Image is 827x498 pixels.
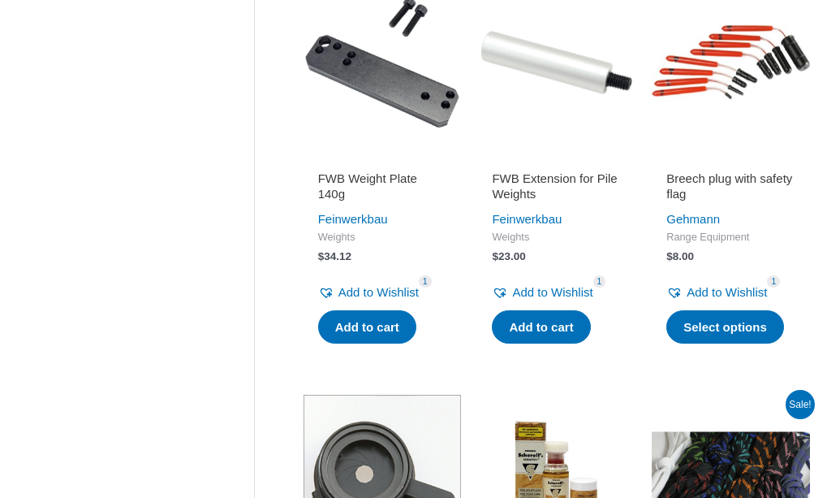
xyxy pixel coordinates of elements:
a: Add to Wishlist [492,281,592,304]
h2: FWB Extension for Pile Weights [492,171,621,202]
a: Add to cart: “FWB Extension for Pile Weights” [492,310,590,344]
a: Add to cart: “FWB Weight Plate 140g” [318,310,416,344]
a: Feinwerkbau [318,212,388,226]
span: Add to Wishlist [512,285,592,299]
iframe: Customer reviews powered by Trustpilot [666,151,795,171]
iframe: Customer reviews powered by Trustpilot [318,151,447,171]
a: FWB Extension for Pile Weights [492,171,621,209]
a: Add to Wishlist [666,281,767,304]
bdi: 8.00 [666,250,694,262]
span: Sale! [786,390,815,419]
span: Add to Wishlist [687,285,767,299]
span: 1 [767,275,780,288]
span: 1 [593,275,606,288]
a: Breech plug with safety flag [666,171,795,209]
span: $ [492,250,498,262]
span: 1 [419,275,432,288]
a: Add to Wishlist [318,281,419,304]
span: Add to Wishlist [338,285,419,299]
a: Select options for “Breech plug with safety flag” [666,310,784,344]
span: Weights [492,231,621,245]
span: Range Equipment [666,231,795,245]
h2: FWB Weight Plate 140g [318,171,447,202]
bdi: 23.00 [492,250,525,262]
span: Weights [318,231,447,245]
a: FWB Weight Plate 140g [318,171,447,209]
a: Feinwerkbau [492,212,562,226]
span: $ [666,250,673,262]
bdi: 34.12 [318,250,351,262]
iframe: Customer reviews powered by Trustpilot [492,151,621,171]
a: Gehmann [666,212,720,226]
h2: Breech plug with safety flag [666,171,795,202]
span: $ [318,250,325,262]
